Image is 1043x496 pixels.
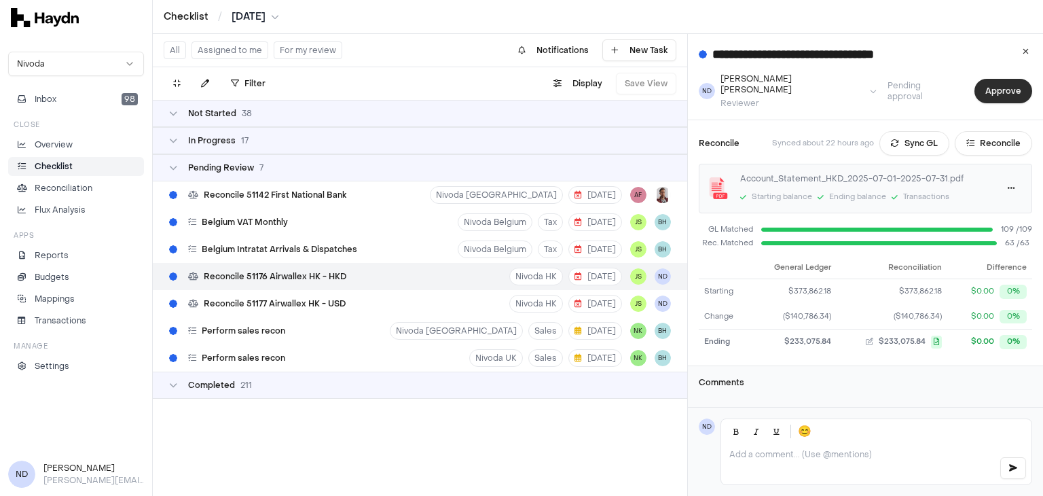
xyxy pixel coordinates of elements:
[842,336,942,349] button: $233,075.84
[750,258,837,279] th: General Ledger
[755,336,831,348] div: $233,075.84
[699,377,1032,388] h3: Comments
[509,268,563,285] button: Nivoda HK
[655,296,671,312] button: ND
[699,224,753,236] span: GL Matched
[655,350,671,366] span: BH
[568,186,622,204] button: [DATE]
[574,190,616,200] span: [DATE]
[202,353,285,364] span: Perform sales recon
[538,241,563,258] button: Tax
[232,10,266,24] span: [DATE]
[630,214,646,230] span: JS
[971,311,994,323] div: $0.00
[699,73,877,109] button: ND[PERSON_NAME] [PERSON_NAME]Reviewer
[188,380,235,391] span: Completed
[798,423,811,440] span: 😊
[11,8,79,27] img: svg+xml,%3c
[655,187,671,203] img: JP Smit
[574,298,616,309] span: [DATE]
[630,323,646,339] button: NK
[35,293,75,305] p: Mappings
[43,462,144,474] h3: [PERSON_NAME]
[8,357,144,376] a: Settings
[1005,238,1032,249] span: 63 / 63
[204,190,346,200] span: Reconcile 51142 First National Bank
[630,296,646,312] button: JS
[568,295,622,313] button: [DATE]
[842,311,942,323] button: ($140,786.34)
[122,93,138,105] span: 98
[242,108,252,119] span: 38
[1001,224,1032,236] span: 109 / 109
[528,322,563,340] button: Sales
[699,83,715,99] span: ND
[568,268,622,285] button: [DATE]
[259,162,263,173] span: 7
[574,271,616,282] span: [DATE]
[202,217,288,228] span: Belgium VAT Monthly
[630,241,646,258] span: JS
[8,311,144,330] a: Transactions
[568,213,622,231] button: [DATE]
[188,162,254,173] span: Pending Review
[772,138,874,149] p: Synced about 22 hours ago
[202,325,285,336] span: Perform sales recon
[903,192,949,203] div: Transactions
[655,214,671,230] span: BH
[879,131,949,156] button: Sync GL
[8,200,144,219] a: Flux Analysis
[223,73,274,94] button: Filter
[458,241,532,258] button: Nivoda Belgium
[8,90,144,109] button: Inbox98
[699,238,753,249] div: Rec. Matched
[8,157,144,176] a: Checklist
[191,41,268,59] button: Assigned to me
[752,192,812,203] div: Starting balance
[8,135,144,154] a: Overview
[458,213,532,231] button: Nivoda Belgium
[842,286,942,298] button: $373,862.18
[568,349,622,367] button: [DATE]
[469,349,523,367] button: Nivoda UK
[655,323,671,339] button: BH
[1000,285,1027,299] div: 0%
[630,350,646,366] button: NK
[43,474,144,486] p: [PERSON_NAME][EMAIL_ADDRESS][DOMAIN_NAME]
[837,258,947,279] th: Reconciliation
[35,139,73,151] p: Overview
[8,289,144,308] a: Mappings
[602,39,676,61] button: New Task
[232,10,279,24] button: [DATE]
[538,213,563,231] button: Tax
[510,39,597,61] button: Notifications
[974,79,1032,103] button: Approve
[899,286,942,298] span: $373,862.18
[655,268,671,285] button: ND
[35,182,92,194] p: Reconciliation
[430,186,563,204] button: Nivoda [GEOGRAPHIC_DATA]
[829,192,886,203] div: Ending balance
[274,41,342,59] button: For my review
[35,93,56,105] span: Inbox
[720,98,865,109] div: Reviewer
[164,41,186,59] button: All
[655,241,671,258] button: BH
[35,204,86,216] p: Flux Analysis
[877,80,969,102] span: Pending approval
[894,311,942,323] span: ($140,786.34)
[8,246,144,265] a: Reports
[14,230,34,241] h3: Apps
[202,244,357,255] span: Belgium Intratat Arrivals & Dispatches
[35,249,69,262] p: Reports
[188,108,236,119] span: Not Started
[795,422,814,441] button: 😊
